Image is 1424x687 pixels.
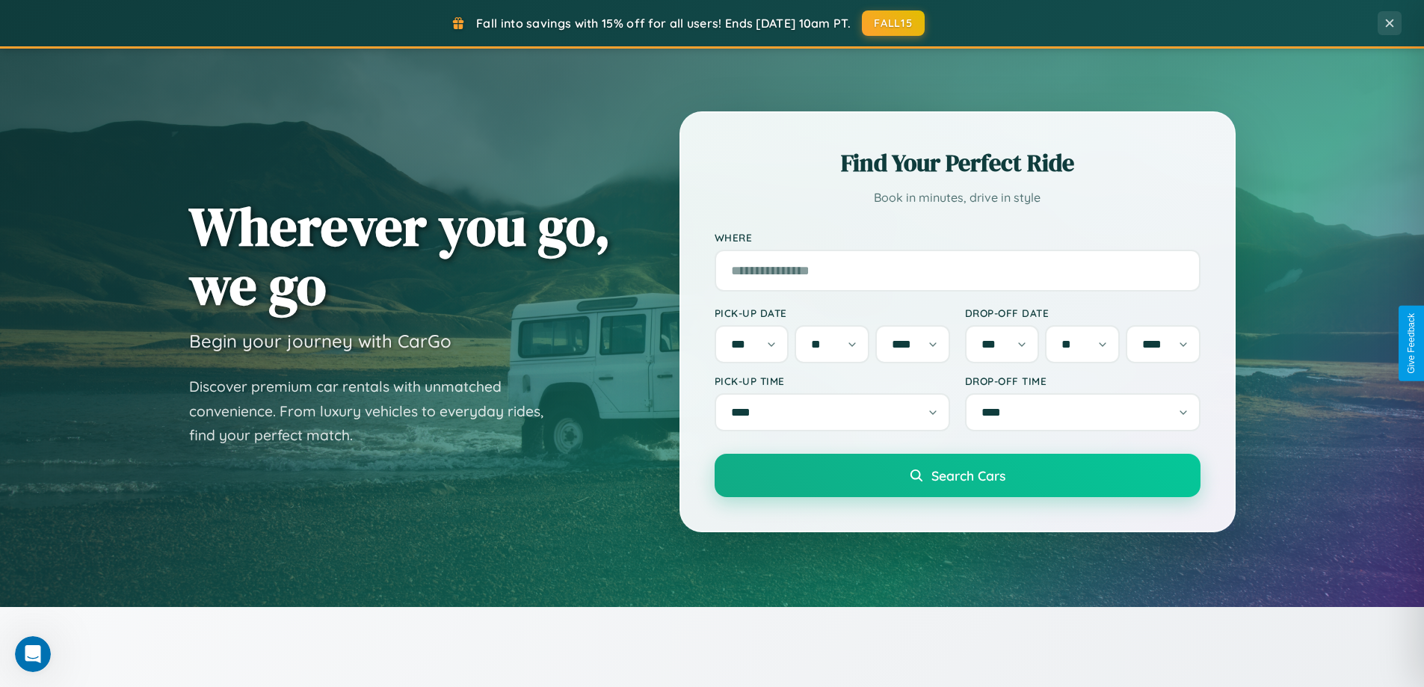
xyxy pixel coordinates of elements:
[715,454,1200,497] button: Search Cars
[931,467,1005,484] span: Search Cars
[715,306,950,319] label: Pick-up Date
[476,16,851,31] span: Fall into savings with 15% off for all users! Ends [DATE] 10am PT.
[965,306,1200,319] label: Drop-off Date
[715,375,950,387] label: Pick-up Time
[189,375,563,448] p: Discover premium car rentals with unmatched convenience. From luxury vehicles to everyday rides, ...
[715,147,1200,179] h2: Find Your Perfect Ride
[15,636,51,672] iframe: Intercom live chat
[715,187,1200,209] p: Book in minutes, drive in style
[1406,313,1417,374] div: Give Feedback
[189,197,611,315] h1: Wherever you go, we go
[715,231,1200,244] label: Where
[862,10,925,36] button: FALL15
[965,375,1200,387] label: Drop-off Time
[189,330,451,352] h3: Begin your journey with CarGo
